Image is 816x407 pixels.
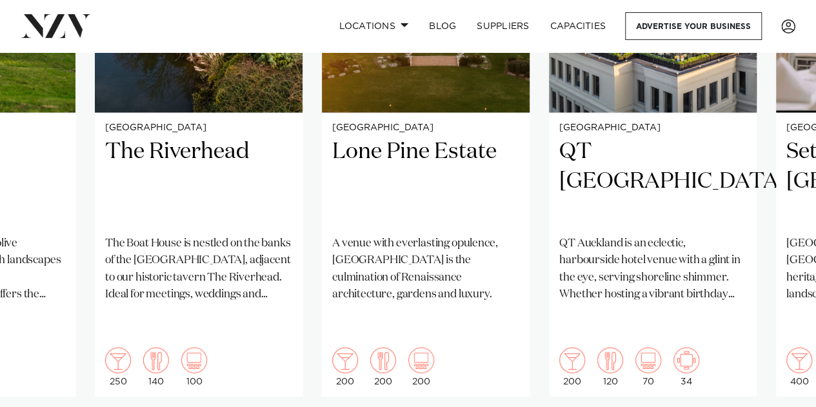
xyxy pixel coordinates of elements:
[408,347,434,386] div: 200
[143,347,169,386] div: 140
[332,347,358,373] img: cocktail.png
[559,123,746,133] small: [GEOGRAPHIC_DATA]
[332,137,519,224] h2: Lone Pine Estate
[673,347,699,373] img: meeting.png
[370,347,396,373] img: dining.png
[559,347,585,386] div: 200
[332,347,358,386] div: 200
[332,123,519,133] small: [GEOGRAPHIC_DATA]
[105,137,292,224] h2: The Riverhead
[597,347,623,386] div: 120
[625,12,762,40] a: Advertise your business
[105,347,131,386] div: 250
[419,12,466,40] a: BLOG
[673,347,699,386] div: 34
[635,347,661,373] img: theatre.png
[105,123,292,133] small: [GEOGRAPHIC_DATA]
[559,347,585,373] img: cocktail.png
[332,235,519,303] p: A venue with everlasting opulence, [GEOGRAPHIC_DATA] is the culmination of Renaissance architectu...
[408,347,434,373] img: theatre.png
[181,347,207,386] div: 100
[540,12,617,40] a: Capacities
[597,347,623,373] img: dining.png
[105,347,131,373] img: cocktail.png
[143,347,169,373] img: dining.png
[328,12,419,40] a: Locations
[559,235,746,303] p: QT Auckland is an eclectic, harbourside hotel venue with a glint in the eye, serving shoreline sh...
[786,347,812,373] img: cocktail.png
[559,137,746,224] h2: QT [GEOGRAPHIC_DATA]
[181,347,207,373] img: theatre.png
[370,347,396,386] div: 200
[21,14,91,37] img: nzv-logo.png
[635,347,661,386] div: 70
[466,12,539,40] a: SUPPLIERS
[786,347,812,386] div: 400
[105,235,292,303] p: The Boat House is nestled on the banks of the [GEOGRAPHIC_DATA], adjacent to our historic tavern ...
